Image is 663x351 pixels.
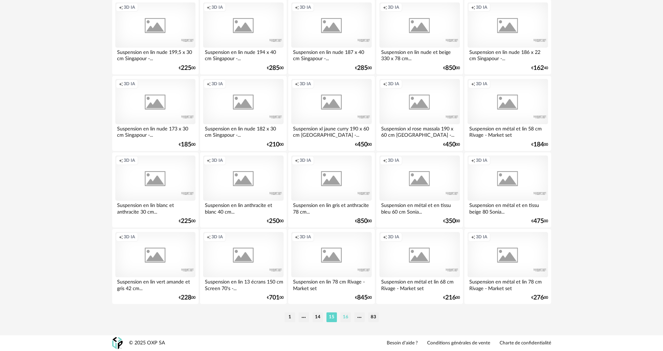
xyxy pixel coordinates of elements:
span: 210 [269,142,279,147]
span: Creation icon [383,158,387,163]
div: € 00 [355,295,372,300]
div: € 00 [531,295,548,300]
span: 3D IA [476,158,487,163]
div: Suspension en métal et en tissu beige 80 Sonia... [468,201,548,215]
li: 15 [326,312,337,322]
span: 3D IA [124,81,135,87]
span: 3D IA [476,234,487,240]
span: 350 [445,219,456,224]
div: € 00 [355,219,372,224]
div: Suspension en métal et en tissu bleu 60 cm Sonia... [379,201,460,215]
span: 3D IA [124,158,135,163]
div: Suspension en lin anthracite et blanc 40 cm... [203,201,283,215]
a: Creation icon 3D IA Suspension en lin vert amande et gris 42 cm... €22800 [112,229,199,304]
a: Creation icon 3D IA Suspension en lin gris et anthracite 78 cm... €85000 [288,152,375,228]
span: 3D IA [300,234,311,240]
span: 3D IA [124,5,135,10]
span: Creation icon [295,234,299,240]
span: Creation icon [119,5,123,10]
span: Creation icon [471,158,475,163]
div: Suspension en lin nude 186 x 22 cm Singapour -... [468,48,548,62]
span: 3D IA [476,81,487,87]
span: Creation icon [295,158,299,163]
div: Suspension en lin blanc et anthracite 30 cm... [115,201,195,215]
span: Creation icon [295,81,299,87]
span: 3D IA [211,81,223,87]
div: © 2025 OXP SA [129,340,165,346]
span: 475 [533,219,544,224]
span: 3D IA [388,234,399,240]
div: Suspension xl rose massala 190 x 60 cm [GEOGRAPHIC_DATA] -... [379,124,460,138]
div: € 00 [531,142,548,147]
span: 162 [533,66,544,71]
li: 14 [313,312,323,322]
div: Suspension en lin 78 cm Rivage - Market set [291,277,371,291]
a: Creation icon 3D IA Suspension en métal et en tissu bleu 60 cm Sonia... €35000 [376,152,463,228]
span: Creation icon [207,5,211,10]
img: OXP [112,337,123,349]
div: € 00 [531,219,548,224]
a: Creation icon 3D IA Suspension en métal et lin 58 cm Rivage - Market set €18400 [464,76,551,151]
div: Suspension en lin gris et anthracite 78 cm... [291,201,371,215]
div: € 00 [267,219,284,224]
a: Creation icon 3D IA Suspension en lin nude 182 x 30 cm Singapour -... €21000 [200,76,286,151]
span: 3D IA [211,158,223,163]
span: 285 [269,66,279,71]
li: 16 [340,312,351,322]
a: Charte de confidentialité [500,340,551,346]
div: Suspension en lin nude 187 x 40 cm Singapour -... [291,48,371,62]
a: Conditions générales de vente [427,340,490,346]
span: Creation icon [471,81,475,87]
span: 850 [445,66,456,71]
span: Creation icon [383,5,387,10]
span: 185 [181,142,191,147]
div: € 00 [267,295,284,300]
span: 701 [269,295,279,300]
div: Suspension en lin nude et beige 330 x 78 cm... [379,48,460,62]
div: Suspension en métal et lin 78 cm Rivage - Market set [468,277,548,291]
div: € 00 [179,219,195,224]
span: 228 [181,295,191,300]
span: 216 [445,295,456,300]
span: 3D IA [211,234,223,240]
a: Creation icon 3D IA Suspension en lin anthracite et blanc 40 cm... €25000 [200,152,286,228]
a: Creation icon 3D IA Suspension en métal et en tissu beige 80 Sonia... €47500 [464,152,551,228]
span: Creation icon [119,81,123,87]
a: Creation icon 3D IA Suspension en lin 13 écrans 150 cm Screen 70's -... €70100 [200,229,286,304]
div: € 00 [179,295,195,300]
div: Suspension en lin vert amande et gris 42 cm... [115,277,195,291]
span: Creation icon [383,81,387,87]
span: 184 [533,142,544,147]
span: Creation icon [119,234,123,240]
a: Creation icon 3D IA Suspension en lin blanc et anthracite 30 cm... €22500 [112,152,199,228]
div: € 00 [179,66,195,71]
span: 450 [445,142,456,147]
span: Creation icon [471,5,475,10]
span: 3D IA [476,5,487,10]
span: 3D IA [300,5,311,10]
span: 225 [181,219,191,224]
div: € 40 [531,66,548,71]
div: € 00 [267,142,284,147]
span: 225 [181,66,191,71]
div: Suspension en lin nude 173 x 30 cm Singapour -... [115,124,195,138]
span: 3D IA [300,158,311,163]
div: Suspension en lin nude 199,5 x 30 cm Singapour -... [115,48,195,62]
div: € 00 [355,142,372,147]
a: Creation icon 3D IA Suspension xl jaune curry 190 x 60 cm [GEOGRAPHIC_DATA] -... €45000 [288,76,375,151]
li: 1 [285,312,295,322]
div: Suspension en lin nude 182 x 30 cm Singapour -... [203,124,283,138]
span: 3D IA [388,5,399,10]
div: € 00 [443,142,460,147]
span: 845 [357,295,368,300]
span: 285 [357,66,368,71]
span: Creation icon [383,234,387,240]
span: 850 [357,219,368,224]
span: 3D IA [300,81,311,87]
a: Creation icon 3D IA Suspension en métal et lin 68 cm Rivage - Market set €21600 [376,229,463,304]
span: Creation icon [119,158,123,163]
span: 450 [357,142,368,147]
span: 276 [533,295,544,300]
span: 3D IA [211,5,223,10]
div: € 00 [179,142,195,147]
